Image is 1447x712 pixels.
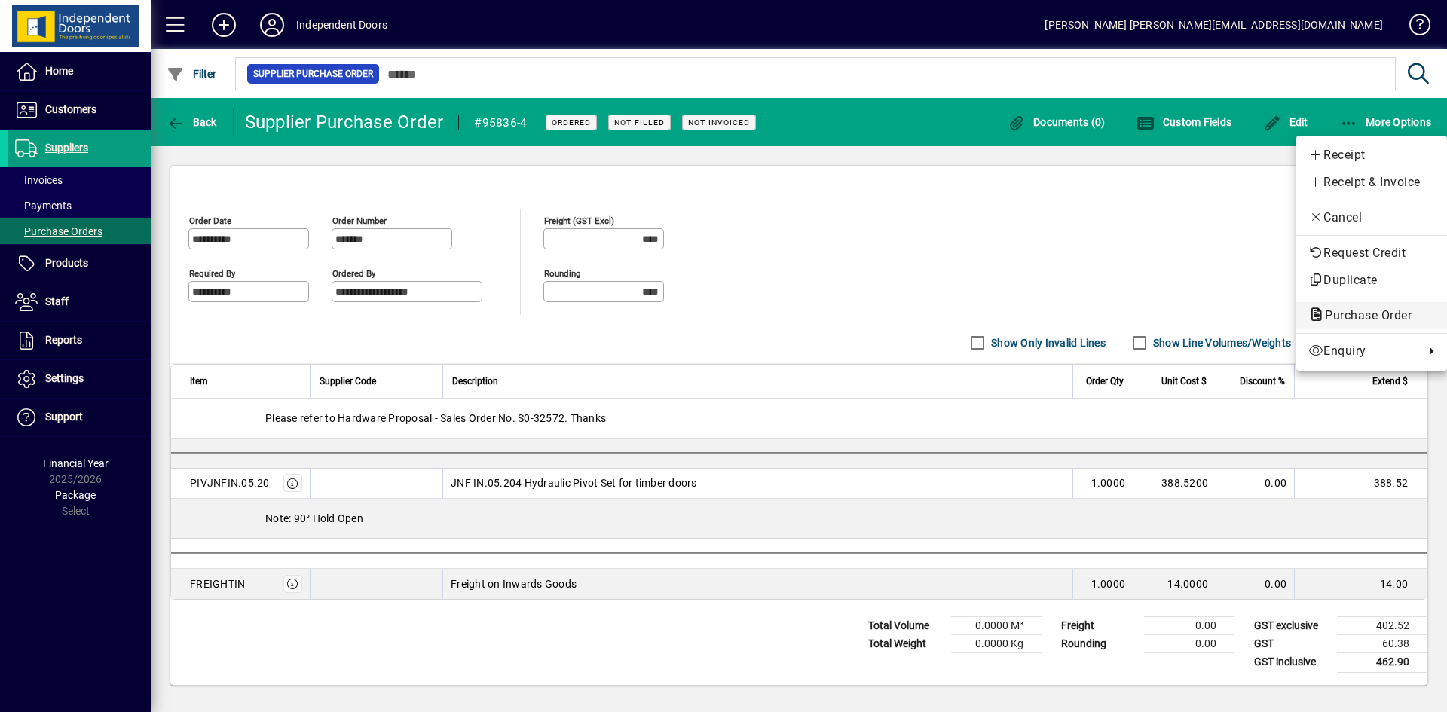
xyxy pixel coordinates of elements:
span: Purchase Order [1308,308,1419,322]
span: Cancel [1308,209,1435,227]
span: Receipt & Invoice [1308,173,1435,191]
span: Request Credit [1308,244,1435,262]
span: Duplicate [1308,271,1435,289]
span: Enquiry [1308,342,1417,360]
span: Receipt [1308,146,1435,164]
